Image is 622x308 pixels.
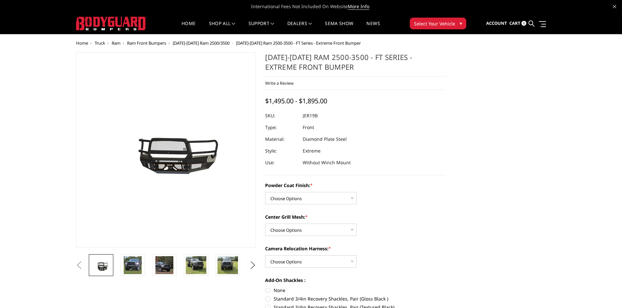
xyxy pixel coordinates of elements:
dd: Diamond Plate Steel [303,133,347,145]
dt: Material: [265,133,298,145]
button: Select Your Vehicle [410,18,466,29]
label: Powder Coat Finish: [265,182,445,189]
dd: JER19B [303,110,318,122]
a: SEMA Show [325,21,353,34]
a: shop all [209,21,235,34]
a: Write a Review [265,80,294,86]
a: Ram [112,40,120,46]
dd: Extreme [303,145,321,157]
a: Home [182,21,196,34]
span: [DATE]-[DATE] Ram 2500-3500 - FT Series - Extreme Front Bumper [236,40,361,46]
a: Ram Front Bumpers [127,40,166,46]
img: 2019-2026 Ram 2500-3500 - FT Series - Extreme Front Bumper [155,256,173,274]
span: $1,495.00 - $1,895.00 [265,96,327,105]
dt: Use: [265,157,298,169]
label: None [265,287,445,294]
dt: Type: [265,122,298,133]
a: [DATE]-[DATE] Ram 2500/3500 [173,40,230,46]
a: Support [248,21,274,34]
img: 2019-2026 Ram 2500-3500 - FT Series - Extreme Front Bumper [186,256,206,274]
label: Center Grill Mesh: [265,213,445,220]
dt: Style: [265,145,298,157]
button: Next [248,260,258,270]
a: News [366,21,380,34]
a: 2019-2026 Ram 2500-3500 - FT Series - Extreme Front Bumper [76,52,256,248]
a: More Info [348,3,369,10]
img: 2019-2026 Ram 2500-3500 - FT Series - Extreme Front Bumper [217,256,238,274]
span: Select Your Vehicle [414,20,455,27]
span: 0 [521,21,526,26]
dt: SKU: [265,110,298,122]
a: Dealers [287,21,312,34]
a: Account [486,15,507,32]
label: Camera Relocation Harness: [265,245,445,252]
dd: Without Winch Mount [303,157,351,169]
label: Add-On Shackles : [265,277,445,284]
span: ▾ [460,20,462,27]
img: BODYGUARD BUMPERS [76,17,146,30]
button: Previous [74,260,84,270]
a: Home [76,40,88,46]
img: 2019-2026 Ram 2500-3500 - FT Series - Extreme Front Bumper [91,256,111,274]
a: Cart 0 [509,15,526,32]
img: 2019-2026 Ram 2500-3500 - FT Series - Extreme Front Bumper [84,112,247,188]
span: Cart [509,20,520,26]
a: Truck [95,40,105,46]
dd: Front [303,122,314,133]
h1: [DATE]-[DATE] Ram 2500-3500 - FT Series - Extreme Front Bumper [265,52,445,77]
img: 2019-2026 Ram 2500-3500 - FT Series - Extreme Front Bumper [124,256,142,274]
label: Standard 3/4in Recovery Shackles, Pair (Gloss Black ) [265,295,445,302]
span: Account [486,20,507,26]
